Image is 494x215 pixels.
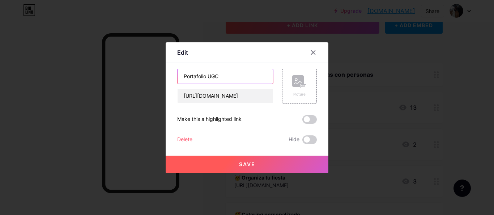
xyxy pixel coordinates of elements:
[289,135,299,144] span: Hide
[239,161,255,167] span: Save
[177,48,188,57] div: Edit
[177,115,242,124] div: Make this a highlighted link
[178,69,273,84] input: Title
[178,89,273,103] input: URL
[166,156,328,173] button: Save
[292,92,307,97] div: Picture
[177,135,192,144] div: Delete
